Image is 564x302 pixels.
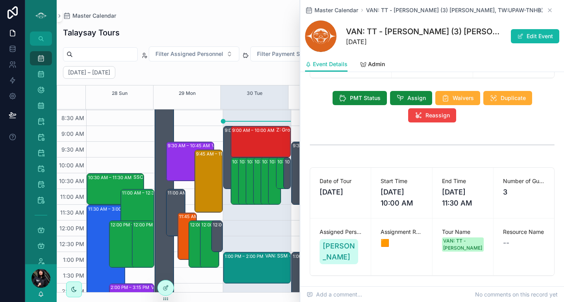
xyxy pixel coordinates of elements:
div: VAN: SSM - [PERSON_NAME] (25) [PERSON_NAME], TW:[PERSON_NAME]-AIZE [265,253,331,259]
div: 12:00 PM – 1:00 PM [213,221,255,229]
span: 9:30 AM [59,146,86,153]
span: 1:30 PM [61,272,86,279]
span: PMT Status [350,94,381,102]
div: 9:00 AM – 11:00 AM [225,126,268,134]
span: Duplicate [501,94,526,102]
span: No comments on this record yet [475,291,558,298]
span: 9:00 AM [59,130,86,137]
div: 12:00 PM – 1:30 PM [200,221,219,267]
span: Assigned Personnel [320,228,361,236]
a: VAN: TT - [PERSON_NAME] (3) [PERSON_NAME], TW:UPAW-TNHB [366,6,541,14]
div: scrollable content [25,46,57,264]
span: Event Details [313,60,348,68]
div: 10:00 AM – 11:00 AM [284,158,290,189]
a: Master Calendar [63,12,116,20]
button: Duplicate [483,91,532,105]
div: 9:45 AM – 11:45 AM [196,150,239,158]
div: VAN: ST - School Program (Private) (83) [PERSON_NAME], TW:ZVGA-FYWA [212,143,257,149]
span: Tour Name [442,228,484,236]
span: 1:00 PM [61,256,86,263]
span: Assign [407,94,426,102]
div: 10:00 AM – 11:30 AM [247,158,292,166]
div: 11:30 AM – 3:00 PM [88,205,131,213]
span: Waivers [453,94,474,102]
div: 9:30 AM – 11:30 AM [293,142,336,150]
span: [DATE] [320,187,361,198]
span: Date of Tour [320,177,361,185]
div: 12:00 PM – 1:30 PM [109,221,147,267]
div: 10:00 AM – 11:30 AM [268,158,281,204]
img: App logo [35,9,47,22]
button: Reassign [408,108,456,122]
span: 2:00 PM [60,288,86,295]
a: Admin [360,57,385,73]
button: Assign [390,91,432,105]
span: [PERSON_NAME] [323,241,355,263]
div: 30 Tue [247,85,263,101]
button: PMT Status [333,91,387,105]
span: Admin [368,60,385,68]
h2: [DATE] – [DATE] [68,69,110,76]
div: 9:30 AM – 11:30 AMArt Farm & [PERSON_NAME] Check-in [292,142,359,204]
div: 12:00 PM – 1:30 PM [202,221,244,229]
div: 10:00 AM – 11:30 AM [261,158,273,204]
span: Master Calendar [314,6,358,14]
div: 9:00 AM – 10:00 AM [232,126,276,134]
div: 10:00 AM – 11:00 AM [285,158,330,166]
div: 10:00 AM – 11:30 AM [240,158,285,166]
span: Filter Assigned Personnel [155,50,223,58]
div: Z: Group Tours (1) [PERSON_NAME], TW:NYDS-ZDSE [276,127,334,133]
span: [DATE] [346,37,500,46]
div: 10:00 AM – 11:30 AM [253,158,266,204]
a: Master Calendar [305,6,358,14]
div: 10:00 AM – 11:00 AM [276,158,288,189]
div: VAN: [GEOGRAPHIC_DATA][PERSON_NAME] (2) [PERSON_NAME], TW:MGAP-CXFQ [151,284,194,291]
div: 9:00 AM – 11:00 AM [224,126,236,189]
div: 10:00 AM – 11:30 AM [232,158,277,166]
span: 10:00 AM [57,162,86,169]
div: 11:00 AM – 12:30 PM [168,189,213,197]
div: 11:00 AM – 12:30 PM [166,189,185,236]
button: 29 Mon [179,85,196,101]
button: Waivers [435,91,480,105]
div: 12:00 PM – 1:30 PM [190,221,233,229]
div: 10:00 AM – 11:30 AM [246,158,258,204]
div: 11:00 AM – 12:30 PM [122,189,167,197]
span: End Time [442,177,484,185]
span: Add a comment... [307,291,362,298]
div: 12:00 PM – 1:30 PM [132,221,154,267]
div: 11:00 AM – 12:30 PM [121,189,154,236]
div: 12:00 PM – 1:30 PM [189,221,207,267]
div: 12:00 PM – 1:30 PM [133,221,176,229]
button: Edit Event [511,29,559,43]
span: 3 [503,187,545,198]
div: 2:00 PM – 3:15 PM [111,283,151,291]
span: -- [503,237,509,248]
a: [PERSON_NAME] [320,239,358,264]
div: SSC: TT - PB Prov. Park (2) [PERSON_NAME], TW:YYAG-KEJR [133,174,189,180]
div: 1:00 PM – 2:00 PM [225,252,265,260]
span: Master Calendar [72,12,116,20]
div: 9:45 AM – 11:45 AM [195,150,222,212]
button: 28 Sun [112,85,128,101]
div: 12:00 PM – 1:30 PM [111,221,153,229]
div: 11:45 AM – 1:15 PM [179,213,220,220]
div: 11:45 AM – 1:15 PM [178,213,196,259]
div: 10:00 AM – 11:30 AM [255,158,300,166]
span: Filter Payment Status [257,50,313,58]
span: Resource Name [503,228,545,236]
span: Assignment Review [381,228,422,236]
div: 1:00 PM – 3:45 PM [293,252,333,260]
span: [DATE] 11:30 AM [442,187,484,209]
div: 9:30 AM – 10:45 AMVAN: ST - School Program (Private) (83) [PERSON_NAME], TW:ZVGA-FYWA [166,142,214,181]
span: 11:30 AM [58,209,86,216]
div: 10:30 AM – 11:30 AMSSC: TT - PB Prov. Park (2) [PERSON_NAME], TW:YYAG-KEJR [87,174,144,204]
div: 1:00 PM – 2:00 PMVAN: SSM - [PERSON_NAME] (25) [PERSON_NAME], TW:[PERSON_NAME]-AIZE [224,252,290,283]
div: 12:00 PM – 1:00 PM [212,221,222,252]
div: 10:00 AM – 11:30 AM [231,158,243,204]
span: 8:30 AM [59,115,86,121]
button: Select Button [149,46,239,61]
div: 10:00 AM – 11:30 AM [239,158,251,204]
